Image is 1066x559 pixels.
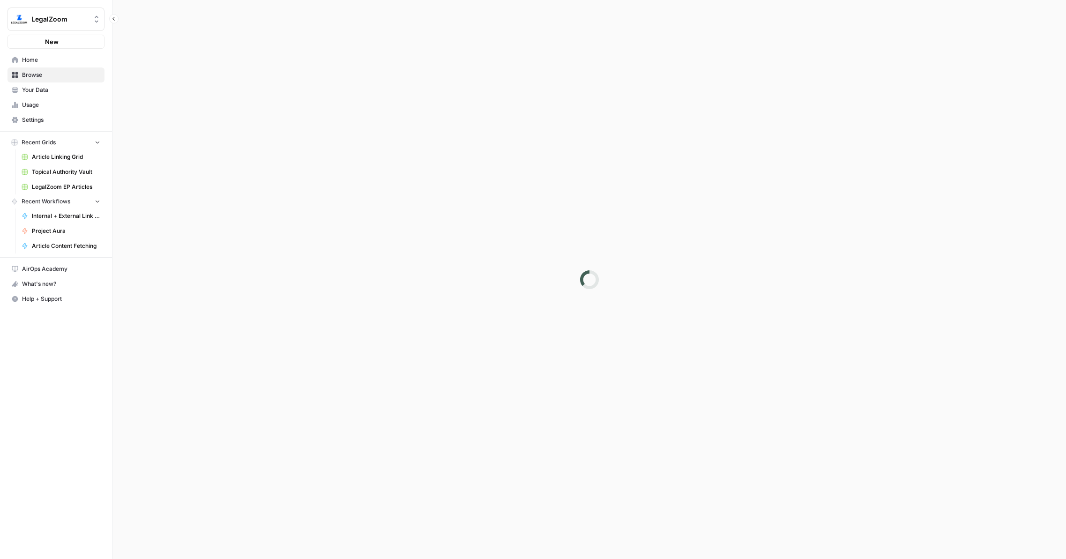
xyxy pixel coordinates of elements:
[32,227,100,235] span: Project Aura
[7,135,104,149] button: Recent Grids
[7,7,104,31] button: Workspace: LegalZoom
[32,183,100,191] span: LegalZoom EP Articles
[7,261,104,276] a: AirOps Academy
[7,52,104,67] a: Home
[7,67,104,82] a: Browse
[32,242,100,250] span: Article Content Fetching
[7,82,104,97] a: Your Data
[11,11,28,28] img: LegalZoom Logo
[17,239,104,253] a: Article Content Fetching
[7,112,104,127] a: Settings
[22,56,100,64] span: Home
[22,71,100,79] span: Browse
[32,168,100,176] span: Topical Authority Vault
[8,277,104,291] div: What's new?
[7,291,104,306] button: Help + Support
[17,149,104,164] a: Article Linking Grid
[7,35,104,49] button: New
[22,101,100,109] span: Usage
[17,179,104,194] a: LegalZoom EP Articles
[22,197,70,206] span: Recent Workflows
[17,209,104,224] a: Internal + External Link Addition
[22,265,100,273] span: AirOps Academy
[17,164,104,179] a: Topical Authority Vault
[17,224,104,239] a: Project Aura
[31,15,88,24] span: LegalZoom
[22,86,100,94] span: Your Data
[22,138,56,147] span: Recent Grids
[22,295,100,303] span: Help + Support
[7,194,104,209] button: Recent Workflows
[7,97,104,112] a: Usage
[32,212,100,220] span: Internal + External Link Addition
[22,116,100,124] span: Settings
[32,153,100,161] span: Article Linking Grid
[45,37,59,46] span: New
[7,276,104,291] button: What's new?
